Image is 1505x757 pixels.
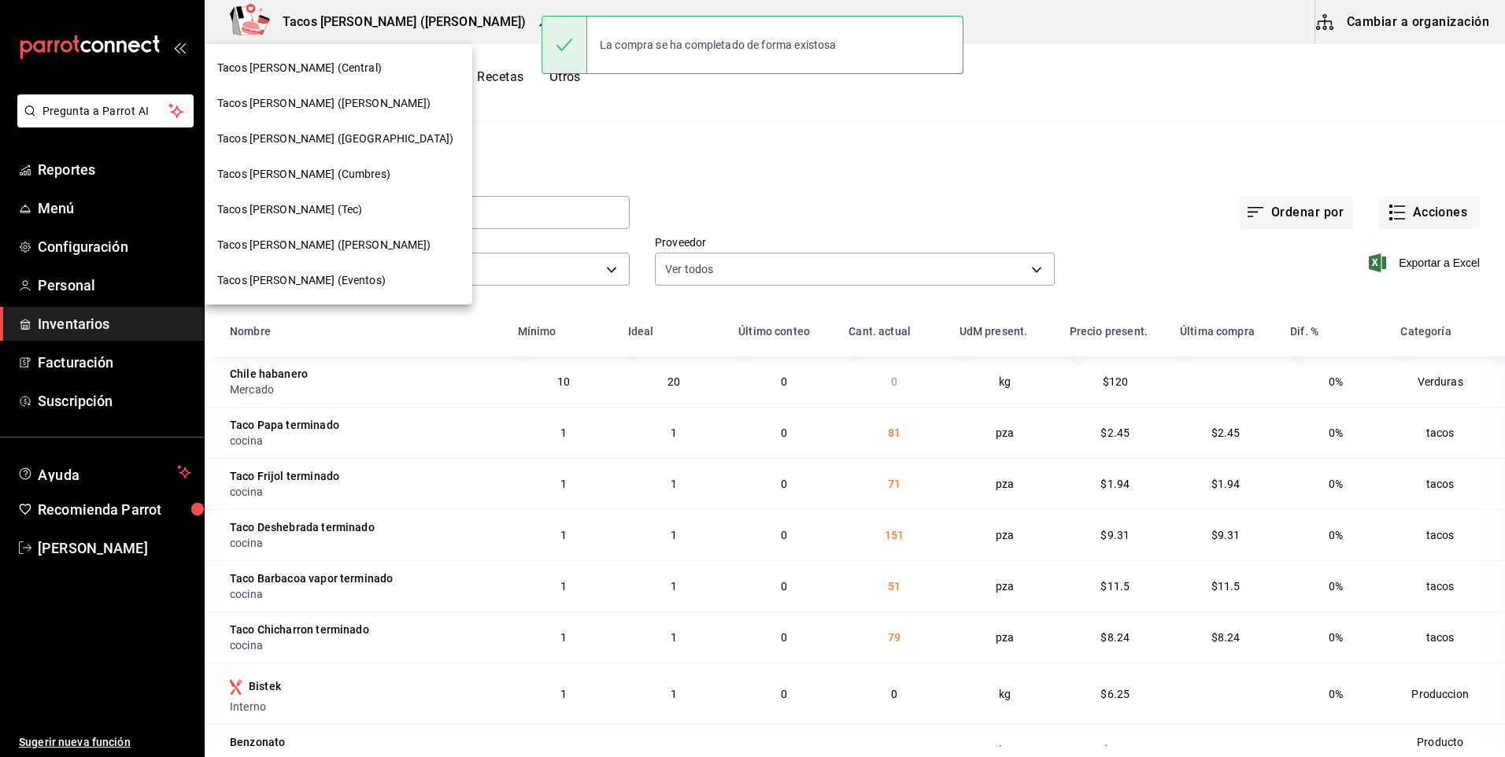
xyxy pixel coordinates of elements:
[217,166,390,183] span: Tacos [PERSON_NAME] (Cumbres)
[217,60,382,76] span: Tacos [PERSON_NAME] (Central)
[205,157,472,192] div: Tacos [PERSON_NAME] (Cumbres)
[205,227,472,263] div: Tacos [PERSON_NAME] ([PERSON_NAME])
[217,95,431,112] span: Tacos [PERSON_NAME] ([PERSON_NAME])
[205,192,472,227] div: Tacos [PERSON_NAME] (Tec)
[217,201,362,218] span: Tacos [PERSON_NAME] (Tec)
[205,50,472,86] div: Tacos [PERSON_NAME] (Central)
[205,86,472,121] div: Tacos [PERSON_NAME] ([PERSON_NAME])
[217,237,431,253] span: Tacos [PERSON_NAME] ([PERSON_NAME])
[587,28,849,62] div: La compra se ha completado de forma existosa
[205,121,472,157] div: Tacos [PERSON_NAME] ([GEOGRAPHIC_DATA])
[217,272,386,289] span: Tacos [PERSON_NAME] (Eventos)
[205,263,472,298] div: Tacos [PERSON_NAME] (Eventos)
[217,131,453,147] span: Tacos [PERSON_NAME] ([GEOGRAPHIC_DATA])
